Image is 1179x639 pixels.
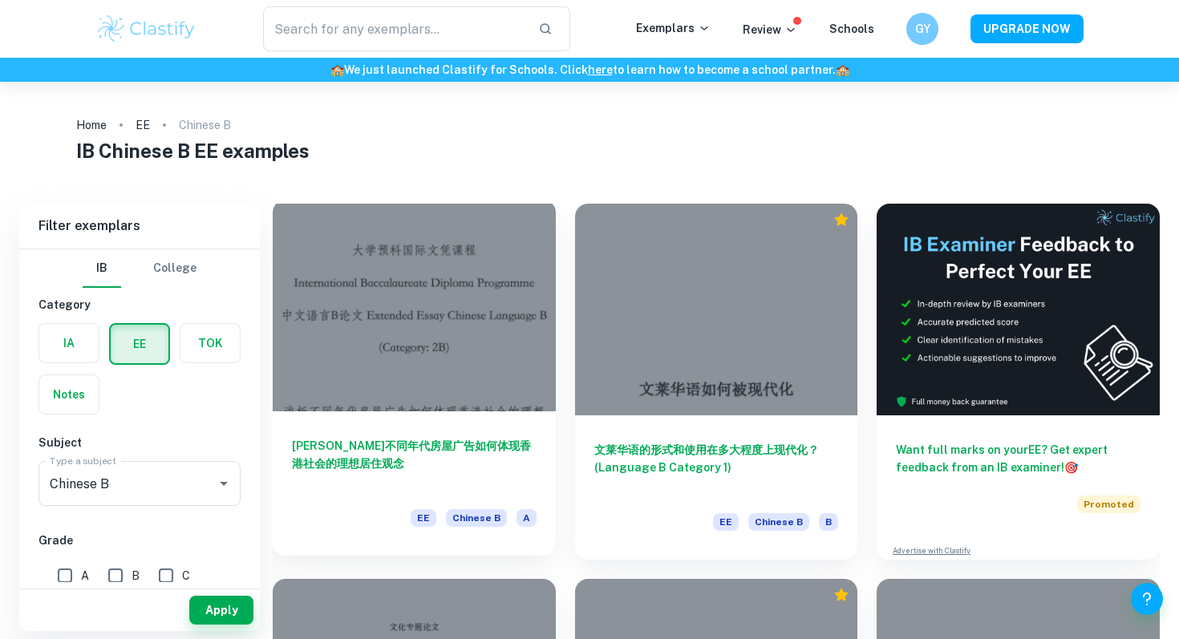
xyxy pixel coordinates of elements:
[914,20,932,38] h6: GY
[446,509,507,527] span: Chinese B
[111,325,168,363] button: EE
[1077,495,1141,513] span: Promoted
[39,375,99,414] button: Notes
[180,324,240,362] button: TOK
[575,204,858,560] a: 文莱华语的形式和使用在多大程度上现代化？(Language B Category 1)EEChinese BB
[292,437,537,490] h6: [PERSON_NAME]不同年代房屋广告如何体现香港社会的理想居住观念
[1131,583,1163,615] button: Help and Feedback
[743,21,797,38] p: Review
[713,513,739,531] span: EE
[179,116,231,134] p: Chinese B
[594,441,839,494] h6: 文莱华语的形式和使用在多大程度上现代化？(Language B Category 1)
[38,434,241,451] h6: Subject
[829,22,874,35] a: Schools
[517,509,537,527] span: A
[588,63,613,76] a: here
[76,114,107,136] a: Home
[76,136,1103,165] h1: IB Chinese B EE examples
[136,114,150,136] a: EE
[833,587,849,603] div: Premium
[153,249,196,288] button: College
[38,296,241,313] h6: Category
[3,61,1176,79] h6: We just launched Clastify for Schools. Click to learn how to become a school partner.
[213,472,235,495] button: Open
[95,13,197,45] img: Clastify logo
[1064,461,1078,474] span: 🎯
[819,513,838,531] span: B
[189,596,253,625] button: Apply
[39,324,99,362] button: IA
[970,14,1084,43] button: UPGRADE NOW
[893,545,970,556] a: Advertise with Clastify
[748,513,809,531] span: Chinese B
[330,63,344,76] span: 🏫
[38,532,241,549] h6: Grade
[906,13,938,45] button: GY
[411,509,436,527] span: EE
[836,63,849,76] span: 🏫
[132,567,140,584] span: B
[273,204,556,560] a: [PERSON_NAME]不同年代房屋广告如何体现香港社会的理想居住观念EEChinese BA
[877,204,1160,560] a: Want full marks on yourEE? Get expert feedback from an IB examiner!PromotedAdvertise with Clastify
[636,19,711,37] p: Exemplars
[81,567,89,584] span: A
[896,441,1141,476] h6: Want full marks on your EE ? Get expert feedback from an IB examiner!
[263,6,525,51] input: Search for any exemplars...
[833,212,849,228] div: Premium
[83,249,196,288] div: Filter type choice
[877,204,1160,415] img: Thumbnail
[182,567,190,584] span: C
[19,204,260,249] h6: Filter exemplars
[50,454,116,467] label: Type a subject
[83,249,121,288] button: IB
